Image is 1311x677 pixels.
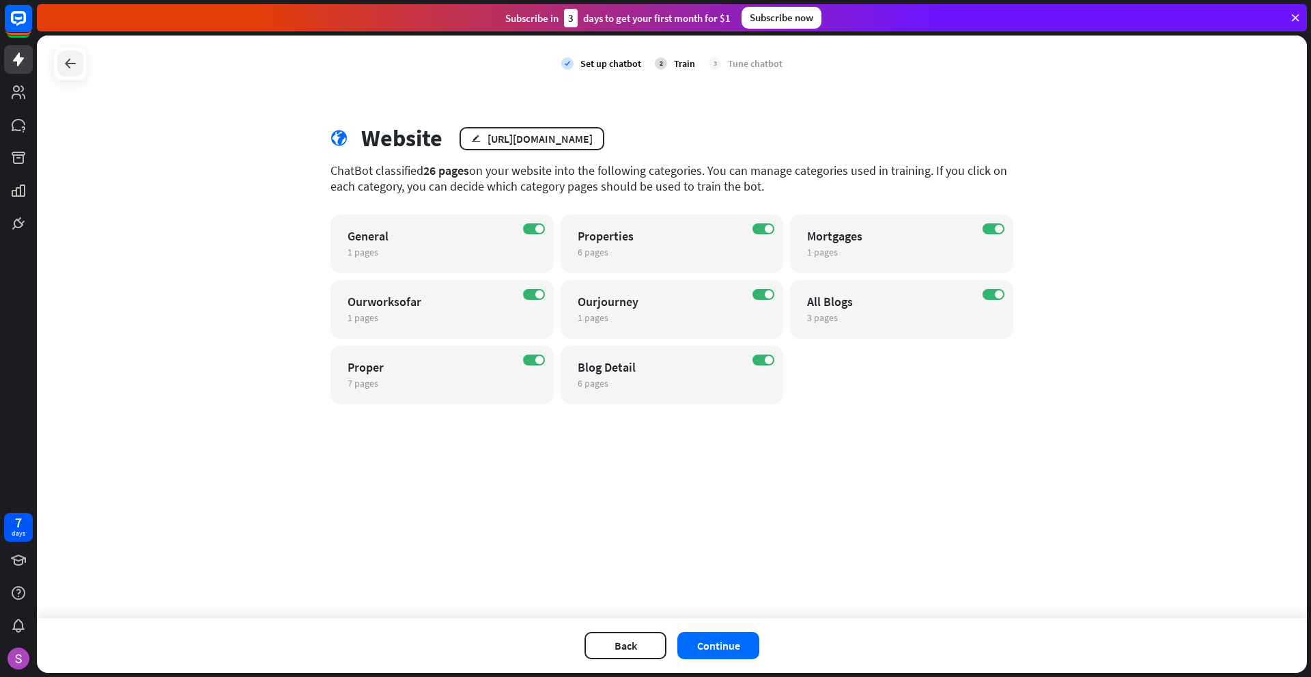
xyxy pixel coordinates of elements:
span: 1 pages [807,246,838,258]
div: [URL][DOMAIN_NAME] [488,132,593,146]
div: Mortgages [807,228,972,244]
div: 7 [15,516,22,529]
span: 7 pages [348,377,378,389]
div: General [348,228,513,244]
button: Back [584,632,666,659]
div: Website [361,124,442,152]
div: Subscribe in days to get your first month for $1 [505,9,731,27]
div: 2 [655,57,667,70]
span: 26 pages [423,163,469,178]
i: globe [330,130,348,147]
div: ChatBot classified on your website into the following categories. You can manage categories used ... [330,163,1013,194]
div: All Blogs [807,294,972,309]
span: 6 pages [578,377,608,389]
button: Open LiveChat chat widget [11,5,52,46]
button: Continue [677,632,759,659]
span: 1 pages [348,312,378,324]
span: 1 pages [348,246,378,258]
div: Subscribe now [742,7,821,29]
div: Properties [578,228,743,244]
i: check [561,57,574,70]
div: Set up chatbot [580,57,641,70]
i: edit [471,134,481,143]
div: 3 [564,9,578,27]
div: Tune chatbot [728,57,783,70]
div: days [12,529,25,538]
div: 3 [709,57,721,70]
span: 3 pages [807,312,838,324]
a: 7 days [4,513,33,542]
span: 1 pages [578,312,608,324]
div: Proper [348,359,513,375]
span: 6 pages [578,246,608,258]
div: Blog Detail [578,359,743,375]
div: Train [674,57,695,70]
div: Ourjourney [578,294,743,309]
div: Ourworksofar [348,294,513,309]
